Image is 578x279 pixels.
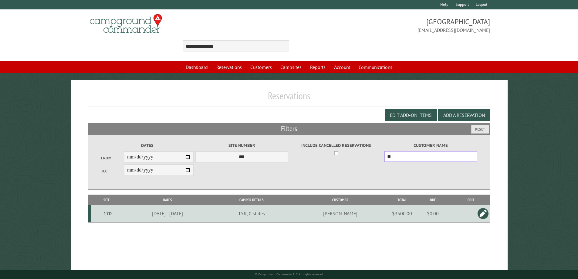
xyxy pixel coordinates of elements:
a: Campsites [277,61,305,73]
h2: Filters [88,123,490,135]
a: Communications [355,61,396,73]
button: Edit Add-on Items [385,109,437,121]
div: 170 [93,210,122,216]
td: 15ft, 0 slides [212,205,291,222]
th: Customer [291,195,390,205]
td: $3500.00 [390,205,414,222]
th: Edit [452,195,490,205]
a: Account [330,61,354,73]
th: Dates [123,195,212,205]
td: [PERSON_NAME] [291,205,390,222]
a: Dashboard [182,61,211,73]
img: Campground Commander [88,12,164,36]
a: Reservations [213,61,245,73]
label: To: [101,168,124,174]
span: [GEOGRAPHIC_DATA] [EMAIL_ADDRESS][DOMAIN_NAME] [289,17,490,34]
th: Total [390,195,414,205]
th: Site [91,195,123,205]
small: © Campground Commander LLC. All rights reserved. [255,272,323,276]
label: Dates [101,142,194,149]
div: [DATE] - [DATE] [123,210,211,216]
th: Camper Details [212,195,291,205]
td: $0.00 [414,205,452,222]
label: From: [101,155,124,161]
a: Customers [247,61,275,73]
label: Site Number [195,142,288,149]
h1: Reservations [88,90,490,107]
button: Reset [471,125,489,134]
a: Reports [306,61,329,73]
label: Customer Name [384,142,477,149]
button: Add a Reservation [438,109,490,121]
label: Include Cancelled Reservations [290,142,383,149]
th: Due [414,195,452,205]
